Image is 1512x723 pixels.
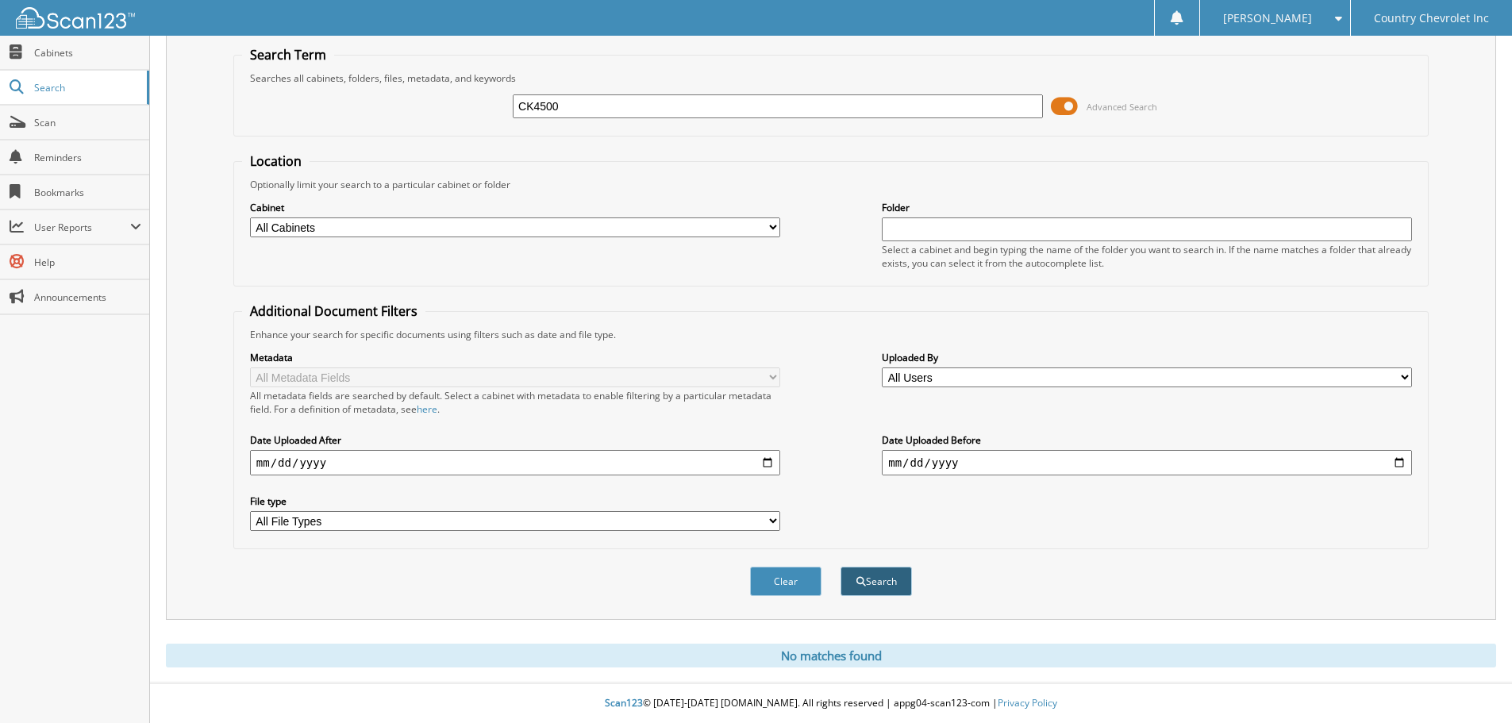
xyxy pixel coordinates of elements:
legend: Search Term [242,46,334,63]
span: Country Chevrolet Inc [1374,13,1489,23]
a: Privacy Policy [998,696,1057,710]
div: © [DATE]-[DATE] [DOMAIN_NAME]. All rights reserved | appg04-scan123-com | [150,684,1512,723]
span: Reminders [34,151,141,164]
span: Bookmarks [34,186,141,199]
button: Search [841,567,912,596]
label: Cabinet [250,201,780,214]
span: User Reports [34,221,130,234]
span: Advanced Search [1087,101,1157,113]
legend: Additional Document Filters [242,302,425,320]
span: Scan123 [605,696,643,710]
label: Folder [882,201,1412,214]
label: Metadata [250,351,780,364]
legend: Location [242,152,310,170]
span: Cabinets [34,46,141,60]
div: No matches found [166,644,1496,667]
div: Optionally limit your search to a particular cabinet or folder [242,178,1420,191]
label: Uploaded By [882,351,1412,364]
div: All metadata fields are searched by default. Select a cabinet with metadata to enable filtering b... [250,389,780,416]
div: Select a cabinet and begin typing the name of the folder you want to search in. If the name match... [882,243,1412,270]
label: File type [250,494,780,508]
img: scan123-logo-white.svg [16,7,135,29]
div: Searches all cabinets, folders, files, metadata, and keywords [242,71,1420,85]
a: here [417,402,437,416]
button: Clear [750,567,821,596]
span: Search [34,81,139,94]
span: [PERSON_NAME] [1223,13,1312,23]
label: Date Uploaded Before [882,433,1412,447]
span: Help [34,256,141,269]
label: Date Uploaded After [250,433,780,447]
span: Scan [34,116,141,129]
input: start [250,450,780,475]
span: Announcements [34,290,141,304]
div: Enhance your search for specific documents using filters such as date and file type. [242,328,1420,341]
iframe: Chat Widget [1433,647,1512,723]
input: end [882,450,1412,475]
